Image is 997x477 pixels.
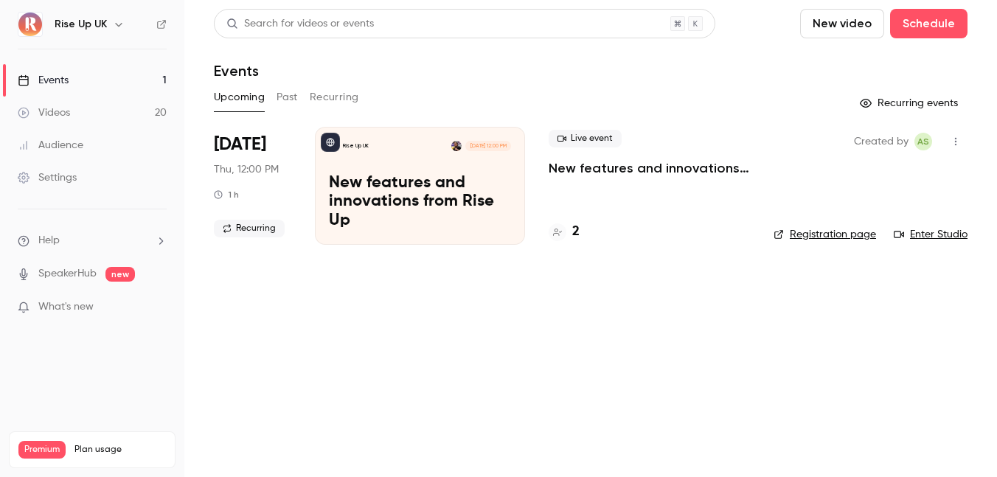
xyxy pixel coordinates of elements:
li: help-dropdown-opener [18,233,167,248]
span: Aliocha Segard [914,133,932,150]
button: Schedule [890,9,968,38]
span: AS [917,133,929,150]
img: Rise Up UK [18,13,42,36]
span: Thu, 12:00 PM [214,162,279,177]
div: Sep 25 Thu, 11:00 AM (Europe/London) [214,127,291,245]
span: [DATE] [214,133,266,156]
button: Past [277,86,298,109]
span: What's new [38,299,94,315]
a: SpeakerHub [38,266,97,282]
a: New features and innovations from Rise Up [549,159,750,177]
div: Settings [18,170,77,185]
button: New video [800,9,884,38]
h1: Events [214,62,259,80]
img: Glenn Diedrich [451,141,462,151]
span: Plan usage [74,444,166,456]
a: Registration page [774,227,876,242]
h6: Rise Up UK [55,17,107,32]
div: Audience [18,138,83,153]
div: 1 h [214,189,239,201]
a: Enter Studio [894,227,968,242]
span: [DATE] 12:00 PM [465,141,510,151]
span: Premium [18,441,66,459]
p: Rise Up UK [343,142,369,150]
p: New features and innovations from Rise Up [329,174,511,231]
div: Search for videos or events [226,16,374,32]
span: new [105,267,135,282]
button: Recurring events [853,91,968,115]
span: Created by [854,133,909,150]
span: Live event [549,130,622,147]
button: Recurring [310,86,359,109]
span: Recurring [214,220,285,237]
div: Events [18,73,69,88]
h4: 2 [572,222,580,242]
button: Upcoming [214,86,265,109]
span: Help [38,233,60,248]
a: 2 [549,222,580,242]
a: New features and innovations from Rise UpRise Up UKGlenn Diedrich[DATE] 12:00 PMNew features and ... [315,127,525,245]
div: Videos [18,105,70,120]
